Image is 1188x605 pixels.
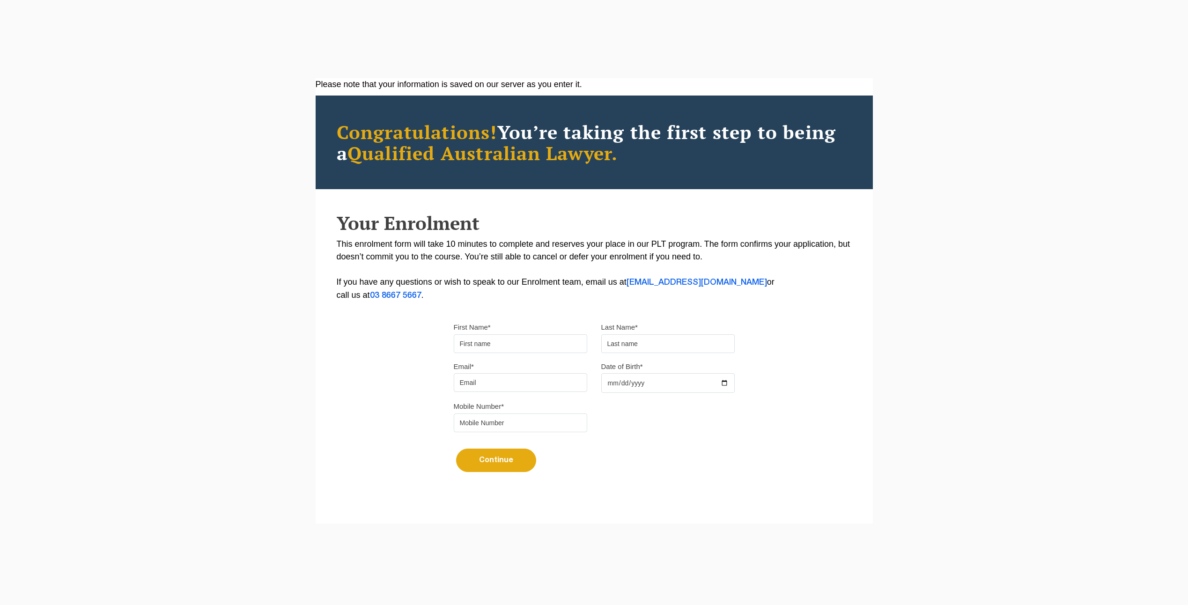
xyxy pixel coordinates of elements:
[454,402,504,411] label: Mobile Number*
[456,449,536,472] button: Continue
[454,323,491,332] label: First Name*
[316,78,873,91] div: Please note that your information is saved on our server as you enter it.
[337,238,852,302] p: This enrolment form will take 10 minutes to complete and reserves your place in our PLT program. ...
[601,323,638,332] label: Last Name*
[347,140,618,165] span: Qualified Australian Lawyer.
[454,413,587,432] input: Mobile Number
[454,373,587,392] input: Email
[454,362,474,371] label: Email*
[601,362,643,371] label: Date of Birth*
[337,121,852,163] h2: You’re taking the first step to being a
[601,334,735,353] input: Last name
[337,119,497,144] span: Congratulations!
[337,213,852,233] h2: Your Enrolment
[627,279,767,286] a: [EMAIL_ADDRESS][DOMAIN_NAME]
[454,334,587,353] input: First name
[370,292,421,299] a: 03 8667 5667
